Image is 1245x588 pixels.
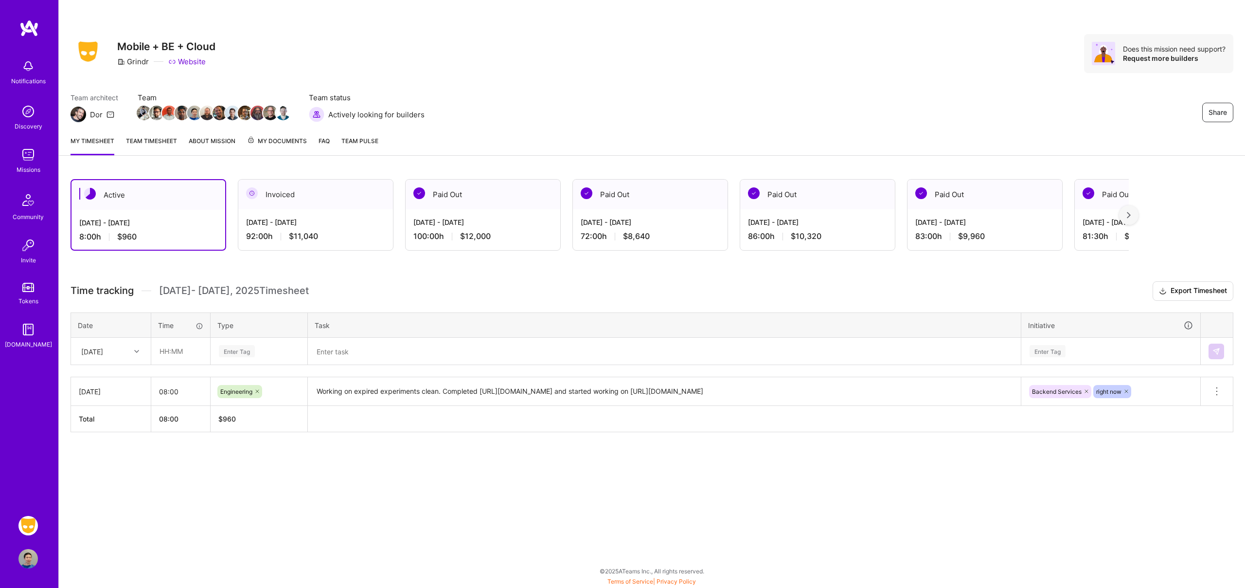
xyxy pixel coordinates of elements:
span: | [607,578,696,585]
a: FAQ [319,136,330,155]
img: discovery [18,102,38,121]
span: My Documents [247,136,307,147]
div: [DATE] - [DATE] [413,217,552,227]
div: 100:00 h [413,231,552,241]
img: Invite [18,236,38,255]
div: Paid Out [406,180,560,209]
div: Active [71,180,225,210]
div: Missions [17,165,40,175]
a: Team Member Avatar [239,105,251,121]
img: Team Member Avatar [149,106,164,120]
div: [DATE] - [DATE] [581,217,720,227]
a: Team Member Avatar [201,105,213,121]
div: [DATE] - [DATE] [1083,217,1222,227]
button: Export Timesheet [1153,281,1233,301]
img: right [1127,212,1131,219]
a: User Avatar [16,549,40,569]
div: 72:00 h [581,231,720,241]
img: teamwork [18,145,38,165]
a: Team Member Avatar [264,105,277,121]
img: Company Logo [71,38,106,65]
div: Paid Out [1075,180,1229,209]
a: Team Member Avatar [277,105,289,121]
img: Actively looking for builders [309,107,324,122]
input: HH:MM [152,338,210,364]
div: Initiative [1028,320,1193,331]
a: My timesheet [71,136,114,155]
a: Team Member Avatar [213,105,226,121]
span: [DATE] - [DATE] , 2025 Timesheet [159,285,309,297]
img: Team Member Avatar [162,106,177,120]
th: Date [71,312,151,338]
img: Team Member Avatar [137,106,151,120]
button: Share [1202,103,1233,122]
div: Paid Out [573,180,728,209]
img: bell [18,56,38,76]
img: Grindr: Mobile + BE + Cloud [18,516,38,535]
img: Team Member Avatar [238,106,252,120]
img: Paid Out [748,187,760,199]
div: © 2025 ATeams Inc., All rights reserved. [58,559,1245,583]
div: 81:30 h [1083,231,1222,241]
img: Invoiced [246,187,258,199]
span: Engineering [220,388,252,395]
textarea: Working on expired experiments clean. Completed [URL][DOMAIN_NAME] and started working on [URL][D... [309,378,1020,405]
img: Team Member Avatar [213,106,227,120]
img: Team Member Avatar [225,106,240,120]
div: [DATE] [79,386,143,397]
h3: Mobile + BE + Cloud [117,40,215,53]
a: About Mission [189,136,235,155]
img: Paid Out [915,187,927,199]
img: Community [17,188,40,212]
div: [DATE] [81,346,103,356]
div: [DATE] - [DATE] [915,217,1054,227]
div: Invite [21,255,36,265]
span: $12,000 [460,231,491,241]
div: Does this mission need support? [1123,44,1226,54]
i: icon CompanyGray [117,58,125,66]
i: icon Mail [107,110,114,118]
div: [DOMAIN_NAME] [5,339,52,349]
img: User Avatar [18,549,38,569]
span: Time tracking [71,285,134,297]
div: Enter Tag [1030,344,1066,359]
th: Total [71,406,151,432]
span: Team [138,92,289,103]
a: Team Member Avatar [163,105,176,121]
span: $11,040 [289,231,318,241]
span: $9,780 [1124,231,1151,241]
img: Avatar [1092,42,1115,65]
div: 92:00 h [246,231,385,241]
div: Time [158,320,203,331]
div: 86:00 h [748,231,887,241]
img: Paid Out [1083,187,1094,199]
a: Terms of Service [607,578,653,585]
th: Task [308,312,1021,338]
th: Type [211,312,308,338]
div: 83:00 h [915,231,1054,241]
span: Team architect [71,92,118,103]
img: Team Architect [71,107,86,122]
a: Team Member Avatar [138,105,150,121]
img: Active [84,188,96,200]
i: icon Chevron [134,349,139,354]
img: Team Member Avatar [250,106,265,120]
a: Privacy Policy [657,578,696,585]
div: Dor [90,110,103,120]
span: $960 [117,232,137,242]
div: [DATE] - [DATE] [246,217,385,227]
div: Notifications [11,76,46,86]
img: guide book [18,320,38,339]
img: Paid Out [413,187,425,199]
a: Team Pulse [341,136,378,155]
div: Grindr [117,56,149,67]
div: Request more builders [1123,54,1226,63]
img: Team Member Avatar [200,106,214,120]
div: Tokens [18,296,38,306]
img: Submit [1212,348,1220,355]
div: Paid Out [740,180,895,209]
img: Team Member Avatar [276,106,290,120]
div: Discovery [15,121,42,131]
span: $ 960 [218,415,236,423]
div: Paid Out [907,180,1062,209]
